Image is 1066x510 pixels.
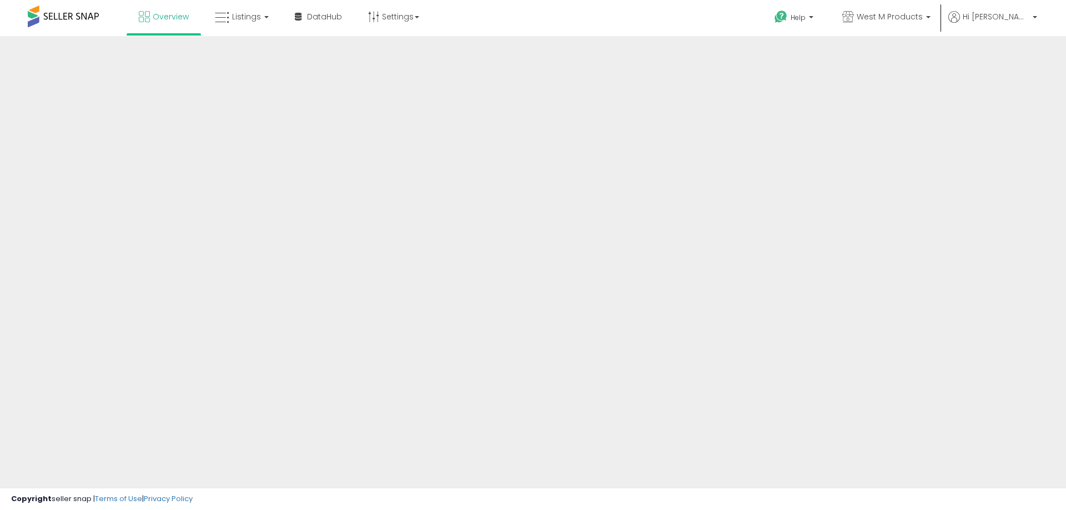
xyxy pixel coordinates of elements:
[766,2,824,36] a: Help
[857,11,923,22] span: West M Products
[963,11,1029,22] span: Hi [PERSON_NAME]
[95,493,142,504] a: Terms of Use
[791,13,806,22] span: Help
[153,11,189,22] span: Overview
[232,11,261,22] span: Listings
[774,10,788,24] i: Get Help
[307,11,342,22] span: DataHub
[11,493,52,504] strong: Copyright
[144,493,193,504] a: Privacy Policy
[11,494,193,504] div: seller snap | |
[948,11,1037,36] a: Hi [PERSON_NAME]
